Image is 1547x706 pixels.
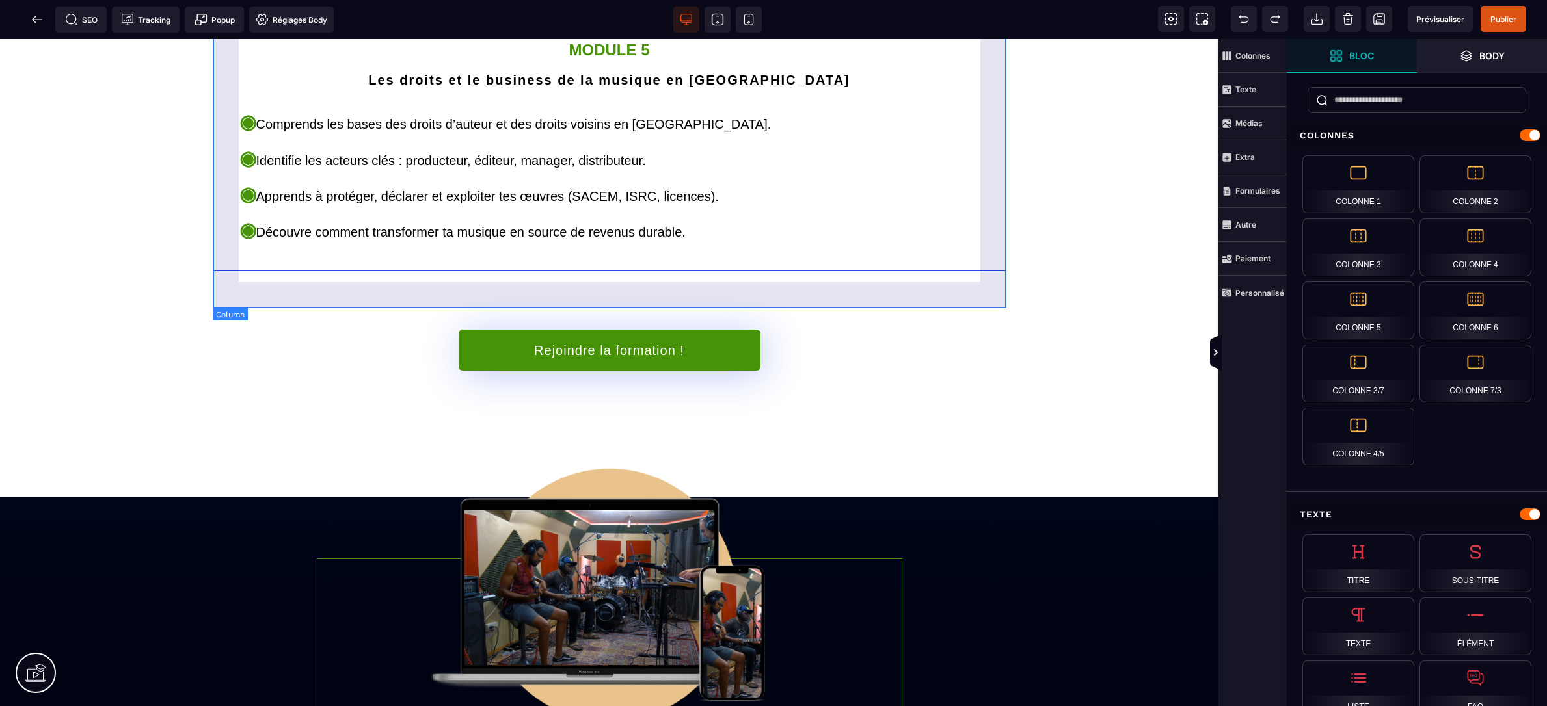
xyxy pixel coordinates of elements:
[1235,152,1255,162] strong: Extra
[239,72,256,94] span: ◉
[1262,6,1288,32] span: Rétablir
[1302,345,1414,402] div: Colonne 3/7
[736,7,762,33] span: Voir mobile
[1479,51,1505,60] strong: Body
[239,176,980,205] text: Découvre comment transformer ta musique en source de revenus durable.
[1349,51,1374,60] strong: Bloc
[1189,6,1215,32] span: Capture d'écran
[673,7,699,33] span: Voir bureau
[459,291,760,332] button: Rejoindre la formation !
[705,7,731,33] span: Voir tablette
[1302,155,1414,213] div: Colonne 1
[239,180,256,202] span: ◉
[1158,6,1184,32] span: Voir les composants
[1287,39,1417,73] span: Ouvrir les blocs
[65,13,98,26] span: SEO
[1302,281,1414,339] div: Colonne 5
[1419,345,1531,402] div: Colonne 7/3
[239,27,980,55] h2: Les droits et le business de la musique en [GEOGRAPHIC_DATA]
[1235,118,1263,128] strong: Médias
[1481,6,1526,32] span: Enregistrer le contenu
[1408,6,1473,32] span: Aperçu
[1417,39,1547,73] span: Ouvrir les calques
[121,13,170,26] span: Tracking
[1235,51,1271,60] strong: Colonnes
[1366,6,1392,32] span: Enregistrer
[112,7,180,33] span: Code de suivi
[1235,85,1256,94] strong: Texte
[1218,140,1287,174] span: Extra
[1235,254,1271,263] strong: Paiement
[1231,6,1257,32] span: Défaire
[1287,124,1547,148] div: Colonnes
[1302,597,1414,655] div: Texte
[1490,14,1516,24] span: Publier
[1235,186,1280,196] strong: Formulaires
[1287,333,1300,373] span: Afficher les vues
[1419,281,1531,339] div: Colonne 6
[239,144,256,166] span: ◉
[1218,174,1287,208] span: Formulaires
[1235,220,1256,229] strong: Autre
[1302,534,1414,592] div: Titre
[1302,408,1414,465] div: Colonne 4/5
[256,13,327,26] span: Réglages Body
[1218,276,1287,309] span: Personnalisé
[1218,39,1287,73] span: Colonnes
[185,7,244,33] span: Créer une alerte modale
[1419,534,1531,592] div: Sous-titre
[1335,6,1361,32] span: Nettoyage
[1302,218,1414,276] div: Colonne 3
[1287,503,1547,527] div: Texte
[239,105,980,134] text: Identifie les acteurs clés : producteur, éditeur, manager, distributeur.
[249,7,334,33] span: Favicon
[1218,242,1287,276] span: Paiement
[55,7,107,33] span: Métadata SEO
[1235,288,1284,298] strong: Personnalisé
[239,140,980,170] text: Apprends à protéger, déclarer et exploiter tes œuvres (SACEM, ISRC, licences).
[24,7,50,33] span: Retour
[1218,208,1287,242] span: Autre
[1419,597,1531,655] div: Élément
[1218,107,1287,140] span: Médias
[1419,218,1531,276] div: Colonne 4
[1218,73,1287,107] span: Texte
[1416,14,1464,24] span: Prévisualiser
[239,68,980,98] text: Comprends les bases des droits d’auteur et des droits voisins en [GEOGRAPHIC_DATA].
[1419,155,1531,213] div: Colonne 2
[239,109,256,130] span: ◉
[1304,6,1330,32] span: Importer
[195,13,235,26] span: Popup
